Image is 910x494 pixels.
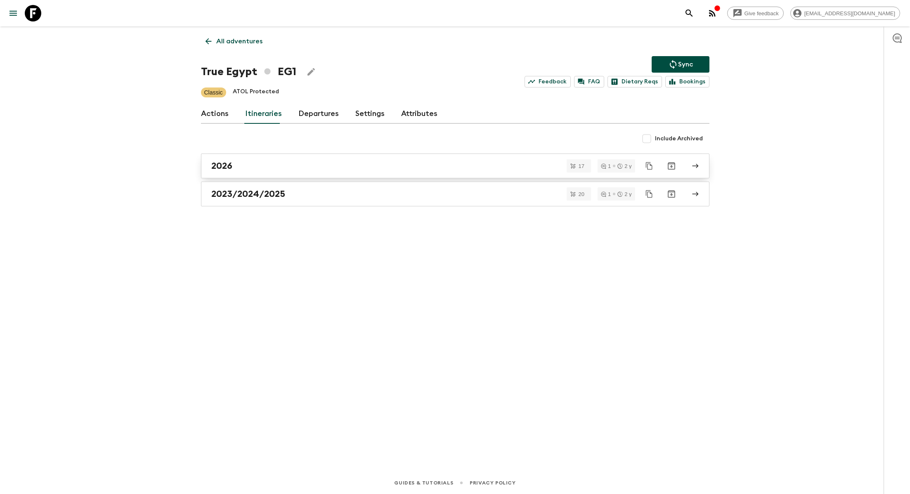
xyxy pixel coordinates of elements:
[617,163,631,169] div: 2 y
[663,186,680,202] button: Archive
[642,187,657,201] button: Duplicate
[617,191,631,197] div: 2 y
[303,64,319,80] button: Edit Adventure Title
[601,191,611,197] div: 1
[525,76,571,87] a: Feedback
[642,158,657,173] button: Duplicate
[727,7,784,20] a: Give feedback
[5,5,21,21] button: menu
[790,7,900,20] div: [EMAIL_ADDRESS][DOMAIN_NAME]
[681,5,697,21] button: search adventures
[607,76,662,87] a: Dietary Reqs
[740,10,783,17] span: Give feedback
[298,104,339,124] a: Departures
[678,59,693,69] p: Sync
[573,191,589,197] span: 20
[401,104,437,124] a: Attributes
[355,104,385,124] a: Settings
[201,182,709,206] a: 2023/2024/2025
[573,163,589,169] span: 17
[245,104,282,124] a: Itineraries
[665,76,709,87] a: Bookings
[470,478,515,487] a: Privacy Policy
[601,163,611,169] div: 1
[204,88,223,97] p: Classic
[201,64,296,80] h1: True Egypt EG1
[655,135,703,143] span: Include Archived
[211,189,285,199] h2: 2023/2024/2025
[201,154,709,178] a: 2026
[233,87,279,97] p: ATOL Protected
[574,76,604,87] a: FAQ
[663,158,680,174] button: Archive
[201,33,267,50] a: All adventures
[201,104,229,124] a: Actions
[800,10,900,17] span: [EMAIL_ADDRESS][DOMAIN_NAME]
[652,56,709,73] button: Sync adventure departures to the booking engine
[394,478,453,487] a: Guides & Tutorials
[211,161,232,171] h2: 2026
[216,36,262,46] p: All adventures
